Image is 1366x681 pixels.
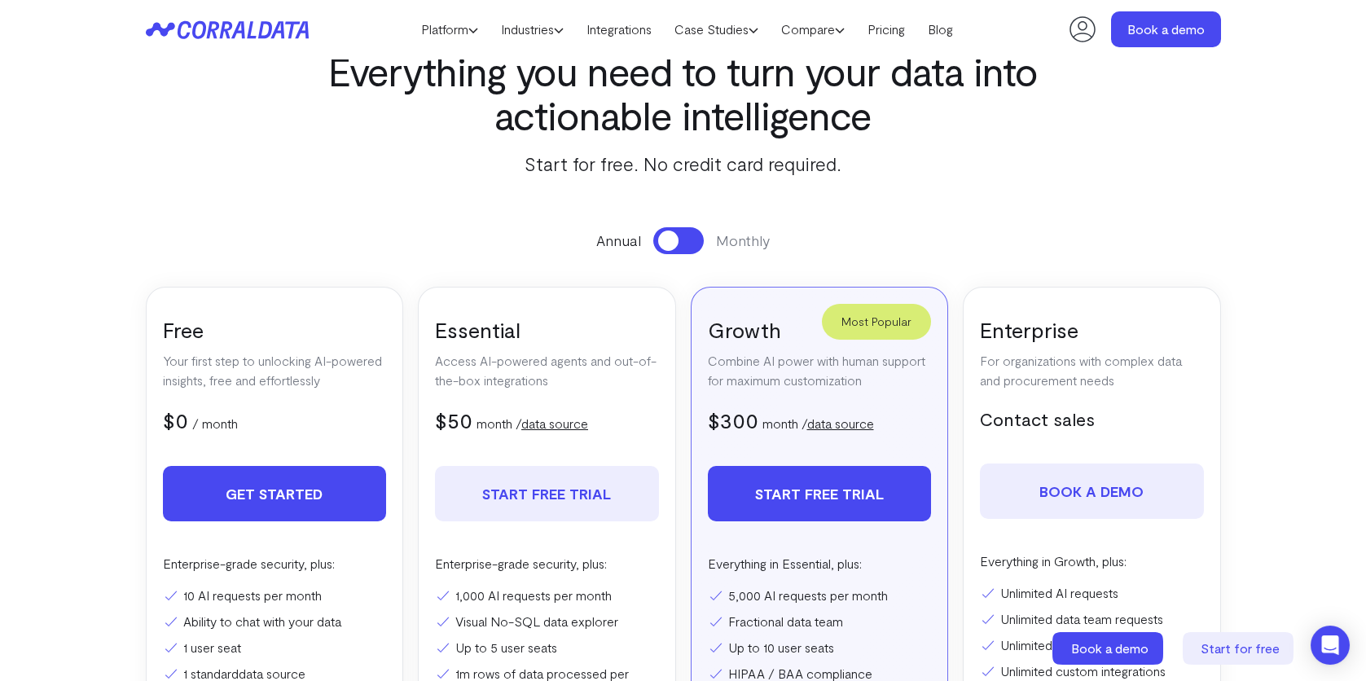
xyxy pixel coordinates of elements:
a: Compare [770,17,856,42]
a: Book a demo [980,464,1204,519]
p: month / [477,414,588,433]
p: Your first step to unlocking AI-powered insights, free and effortlessly [163,351,387,390]
li: Unlimited AI requests [980,583,1204,603]
p: month / [762,414,874,433]
h3: Essential [435,316,659,343]
a: Blog [916,17,964,42]
p: Everything in Essential, plus: [708,554,932,573]
p: Combine AI power with human support for maximum customization [708,351,932,390]
a: Start free trial [708,466,932,521]
span: Start for free [1201,640,1280,656]
a: Book a demo [1052,632,1166,665]
li: Fractional data team [708,612,932,631]
a: Pricing [856,17,916,42]
a: Platform [410,17,490,42]
h3: Free [163,316,387,343]
p: / month [192,414,238,433]
li: Up to 10 user seats [708,638,932,657]
a: Case Studies [663,17,770,42]
span: Book a demo [1071,640,1149,656]
span: Monthly [716,230,770,251]
li: Up to 5 user seats [435,638,659,657]
li: 5,000 AI requests per month [708,586,932,605]
li: 1,000 AI requests per month [435,586,659,605]
li: Unlimited data team requests [980,609,1204,629]
a: data source [807,415,874,431]
p: Enterprise-grade security, plus: [163,554,387,573]
a: Industries [490,17,575,42]
a: Book a demo [1111,11,1221,47]
li: Ability to chat with your data [163,612,387,631]
li: Unlimited users [980,635,1204,655]
p: Enterprise-grade security, plus: [435,554,659,573]
span: $50 [435,407,472,433]
p: Access AI-powered agents and out-of-the-box integrations [435,351,659,390]
li: Visual No-SQL data explorer [435,612,659,631]
h3: Everything you need to turn your data into actionable intelligence [304,49,1063,137]
p: For organizations with complex data and procurement needs [980,351,1204,390]
li: 1 user seat [163,638,387,657]
p: Start for free. No credit card required. [304,149,1063,178]
span: $0 [163,407,188,433]
li: Unlimited custom integrations [980,661,1204,681]
p: Everything in Growth, plus: [980,551,1204,571]
span: Annual [596,230,641,251]
a: Integrations [575,17,663,42]
a: data source [521,415,588,431]
div: Most Popular [822,304,931,340]
a: Start free trial [435,466,659,521]
h5: Contact sales [980,406,1204,431]
a: data source [239,666,305,681]
h3: Enterprise [980,316,1204,343]
a: Get Started [163,466,387,521]
h3: Growth [708,316,932,343]
span: $300 [708,407,758,433]
a: Start for free [1183,632,1297,665]
div: Open Intercom Messenger [1311,626,1350,665]
li: 10 AI requests per month [163,586,387,605]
